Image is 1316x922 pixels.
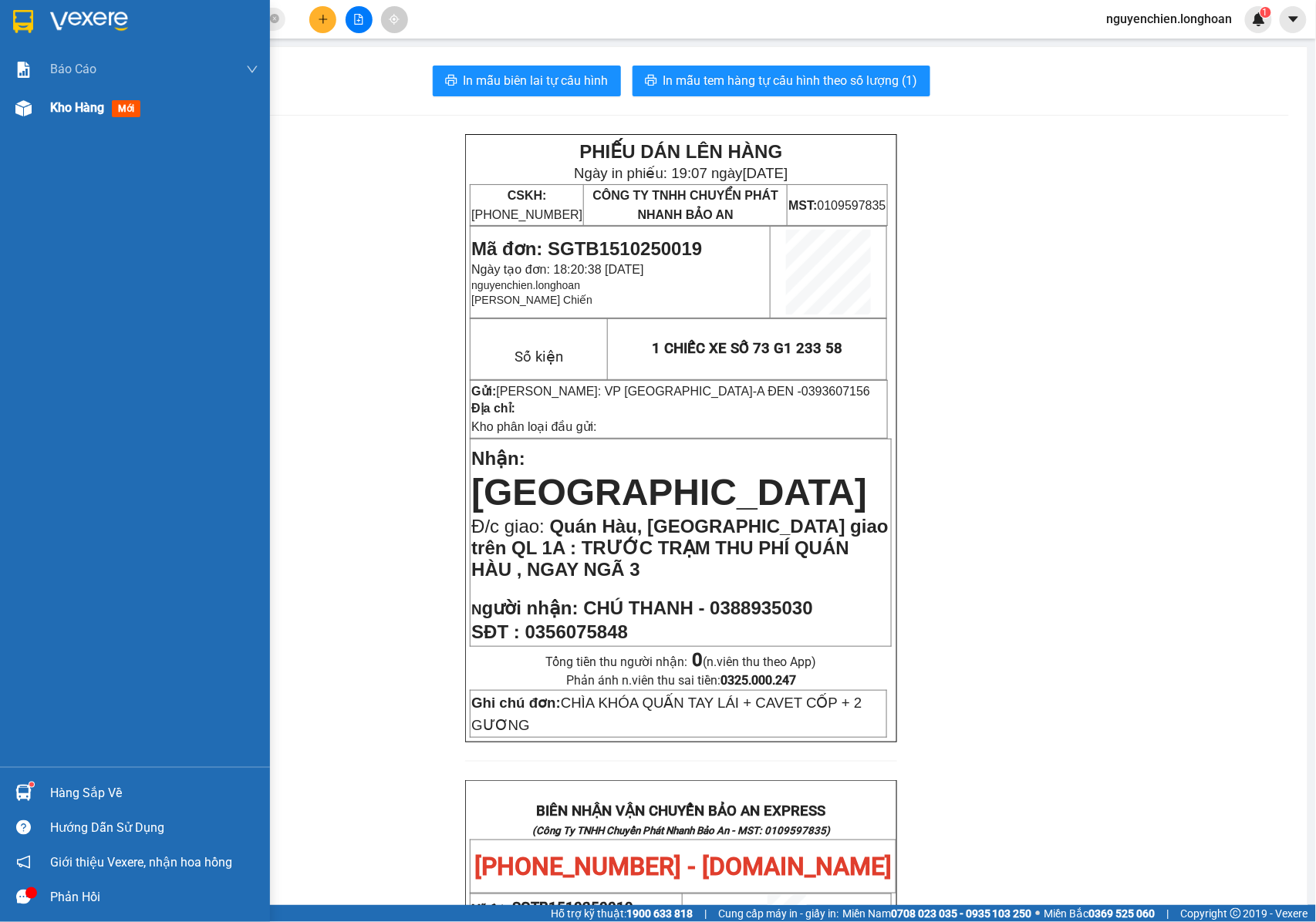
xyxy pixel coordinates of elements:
[482,597,579,618] span: gười nhận:
[801,385,870,398] span: 0393607156
[15,100,32,116] img: warehouse-icon
[574,165,788,181] span: Ngày in phiếu: 19:07 ngày
[471,516,889,580] span: Quán Hàu, [GEOGRAPHIC_DATA] giao trên QL 1A : TRƯỚC TRẠM THU PHÍ QUÁN HÀU , NGAY NGÃ 3
[16,820,31,835] span: question-circle
[545,654,816,669] span: Tổng tiền thu người nhận:
[626,907,693,920] strong: 1900 633 818
[471,238,702,259] span: Mã đơn: SGTB1510250019
[1089,907,1156,920] strong: 0369 525 060
[652,340,842,357] span: 1 CHIẾC XE SỐ 73 G1 233 58
[1230,908,1241,919] span: copyright
[743,165,788,181] span: [DATE]
[891,907,1032,920] strong: 0708 023 035 - 0935 103 250
[692,649,703,671] strong: 0
[788,199,886,212] span: 0109597835
[471,695,561,711] strong: Ghi chú đơn:
[381,6,408,33] button: aim
[508,189,547,202] strong: CSKH:
[1036,910,1041,917] span: ⚪️
[318,14,329,25] span: plus
[471,472,867,513] span: [GEOGRAPHIC_DATA]
[718,905,839,922] span: Cung cấp máy in - giấy in:
[471,263,643,276] span: Ngày tạo đơn: 18:20:38 [DATE]
[633,66,930,96] button: printerIn mẫu tem hàng tự cấu hình theo số lượng (1)
[471,902,633,914] span: Mã đơn:
[471,294,592,306] span: [PERSON_NAME] Chiến
[1252,12,1266,26] img: icon-new-feature
[579,141,782,162] strong: PHIẾU DÁN LÊN HÀNG
[50,886,258,909] div: Phản hồi
[1095,9,1245,29] span: nguyenchien.longhoan
[720,673,796,688] strong: 0325.000.247
[515,348,563,365] span: Số kiện
[645,74,657,89] span: printer
[471,279,580,291] span: nguyenchien.longhoan
[50,59,96,79] span: Báo cáo
[50,100,104,115] span: Kho hàng
[15,62,32,78] img: solution-icon
[704,905,707,922] span: |
[270,14,279,23] span: close-circle
[471,448,525,469] span: Nhận:
[1287,12,1301,26] span: caret-down
[525,621,628,642] span: 0356075848
[471,189,582,221] span: [PHONE_NUMBER]
[536,803,825,819] strong: BIÊN NHẬN VẬN CHUYỂN BẢO AN EXPRESS
[1167,905,1169,922] span: |
[471,601,578,617] strong: N
[50,853,232,872] span: Giới thiệu Vexere, nhận hoa hồng
[757,385,870,398] span: A ĐEN -
[592,189,778,221] span: CÔNG TY TNHH CHUYỂN PHÁT NHANH BẢO AN
[246,63,258,76] span: down
[445,74,457,89] span: printer
[29,782,34,787] sup: 1
[471,385,496,398] strong: Gửi:
[353,14,364,25] span: file-add
[309,6,336,33] button: plus
[1280,6,1307,33] button: caret-down
[34,22,258,58] strong: BIÊN NHẬN VẬN CHUYỂN BẢO AN EXPRESS
[389,14,400,25] span: aim
[270,12,279,27] span: close-circle
[788,199,817,212] strong: MST:
[50,816,258,840] div: Hướng dẫn sử dụng
[471,420,597,433] span: Kho phân loại đầu gửi:
[471,516,549,537] span: Đ/c giao:
[16,890,31,904] span: message
[15,785,32,801] img: warehouse-icon
[512,899,633,916] span: SGTB1510250019
[16,855,31,870] span: notification
[551,905,693,922] span: Hỗ trợ kỹ thuật:
[13,10,33,33] img: logo-vxr
[50,782,258,805] div: Hàng sắp về
[1044,905,1156,922] span: Miền Bắc
[474,852,892,881] span: [PHONE_NUMBER] - [DOMAIN_NAME]
[692,654,816,669] span: (n.viên thu theo App)
[663,71,918,90] span: In mẫu tem hàng tự cấu hình theo số lượng (1)
[346,6,373,33] button: file-add
[464,71,609,90] span: In mẫu biên lai tự cấu hình
[31,62,261,87] strong: (Công Ty TNHH Chuyển Phát Nhanh Bảo An - MST: 0109597835)
[842,905,1032,922] span: Miền Nam
[471,695,862,733] span: CHÌA KHÓA QUẤN TAY LÁI + CAVET CỐP + 2 GƯƠNG
[566,673,796,688] span: Phản ánh n.viên thu sai tiền:
[433,66,621,96] button: printerIn mẫu biên lai tự cấu hình
[583,597,812,618] span: CHÚ THANH - 0388935030
[36,92,258,150] span: [PHONE_NUMBER] - [DOMAIN_NAME]
[532,825,830,836] strong: (Công Ty TNHH Chuyển Phát Nhanh Bảo An - MST: 0109597835)
[497,385,754,398] span: [PERSON_NAME]: VP [GEOGRAPHIC_DATA]
[1260,7,1271,18] sup: 1
[112,100,140,117] span: mới
[471,402,515,415] strong: Địa chỉ:
[471,621,520,642] strong: SĐT :
[753,385,870,398] span: -
[1263,7,1268,18] span: 1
